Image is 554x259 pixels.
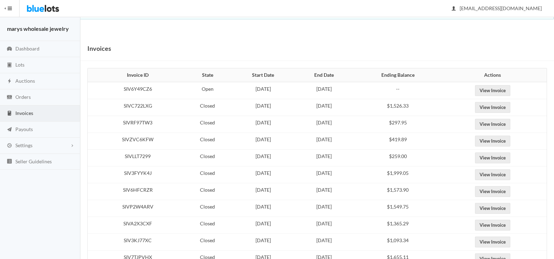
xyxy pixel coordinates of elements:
[6,127,13,133] ion-icon: paper plane
[295,82,353,99] td: [DATE]
[231,200,295,217] td: [DATE]
[15,94,31,100] span: Orders
[295,200,353,217] td: [DATE]
[231,234,295,251] td: [DATE]
[475,237,510,247] a: View Invoice
[15,62,24,68] span: Lots
[475,152,510,163] a: View Invoice
[475,220,510,231] a: View Invoice
[353,217,443,234] td: $1,365.29
[7,25,69,32] strong: marys wholesale jewelry
[88,234,184,251] td: SIV3KJ77XC
[450,6,457,12] ion-icon: person
[88,200,184,217] td: SIVP2W4ARV
[353,166,443,183] td: $1,999.05
[184,133,231,150] td: Closed
[475,203,510,214] a: View Invoice
[353,200,443,217] td: $1,549.75
[353,150,443,166] td: $259.00
[475,136,510,146] a: View Invoice
[184,150,231,166] td: Closed
[88,116,184,133] td: SIVRF97TW3
[231,166,295,183] td: [DATE]
[88,133,184,150] td: SIVZVC6KFW
[6,143,13,149] ion-icon: cog
[353,183,443,200] td: $1,573.90
[15,142,33,148] span: Settings
[88,166,184,183] td: SIV3FYYK4J
[6,94,13,101] ion-icon: cash
[88,183,184,200] td: SIV6HFCRZR
[6,158,13,165] ion-icon: list box
[295,116,353,133] td: [DATE]
[184,166,231,183] td: Closed
[353,133,443,150] td: $419.89
[231,99,295,116] td: [DATE]
[295,183,353,200] td: [DATE]
[231,116,295,133] td: [DATE]
[184,200,231,217] td: Closed
[184,183,231,200] td: Closed
[15,110,33,116] span: Invoices
[15,46,39,52] span: Dashboard
[353,234,443,251] td: $1,093.34
[88,68,184,82] th: Invoice ID
[295,99,353,116] td: [DATE]
[353,99,443,116] td: $1,526.33
[295,166,353,183] td: [DATE]
[231,68,295,82] th: Start Date
[443,68,547,82] th: Actions
[353,68,443,82] th: Ending Balance
[87,43,111,54] h1: Invoices
[475,169,510,180] a: View Invoice
[353,116,443,133] td: $297.95
[231,82,295,99] td: [DATE]
[295,217,353,234] td: [DATE]
[184,217,231,234] td: Closed
[6,62,13,69] ion-icon: clipboard
[475,85,510,96] a: View Invoice
[88,99,184,116] td: SIVC722LXG
[184,82,231,99] td: Open
[15,158,52,164] span: Seller Guidelines
[295,234,353,251] td: [DATE]
[184,116,231,133] td: Closed
[231,183,295,200] td: [DATE]
[6,110,13,117] ion-icon: calculator
[184,234,231,251] td: Closed
[475,119,510,130] a: View Invoice
[88,217,184,234] td: SIVA2X3CXF
[475,102,510,113] a: View Invoice
[353,82,443,99] td: --
[184,99,231,116] td: Closed
[231,150,295,166] td: [DATE]
[88,150,184,166] td: SIVLLT7299
[452,5,542,11] span: [EMAIL_ADDRESS][DOMAIN_NAME]
[88,82,184,99] td: SIV6Y49CZ6
[15,78,35,84] span: Auctions
[15,126,33,132] span: Payouts
[6,46,13,53] ion-icon: speedometer
[184,68,231,82] th: State
[475,186,510,197] a: View Invoice
[6,78,13,85] ion-icon: flash
[295,150,353,166] td: [DATE]
[295,133,353,150] td: [DATE]
[295,68,353,82] th: End Date
[231,133,295,150] td: [DATE]
[231,217,295,234] td: [DATE]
